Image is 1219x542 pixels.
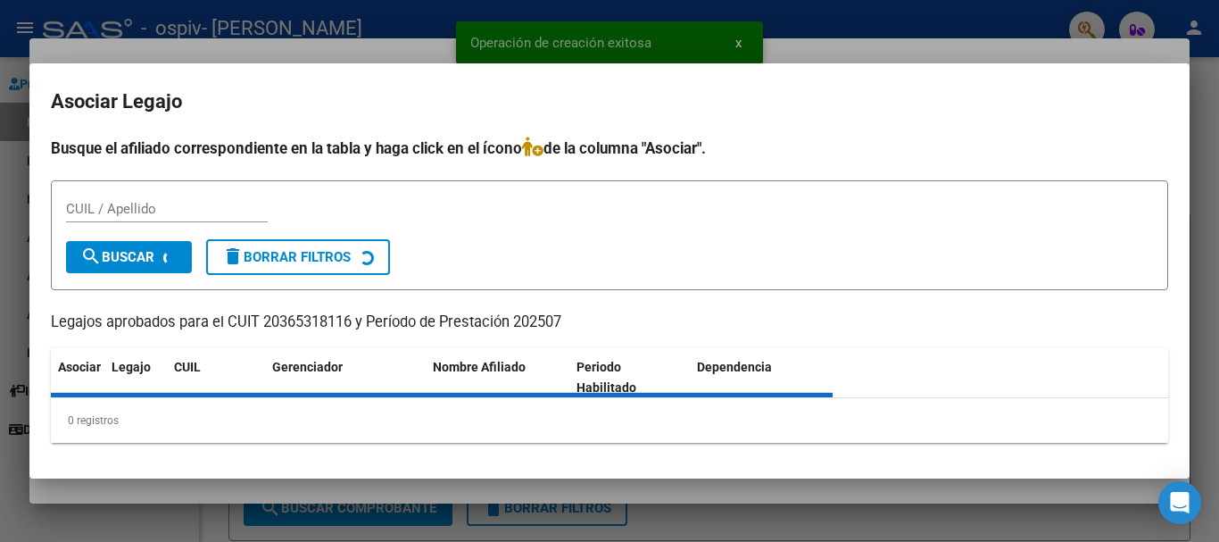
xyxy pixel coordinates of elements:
span: Asociar [58,360,101,374]
datatable-header-cell: Dependencia [690,348,833,407]
div: Open Intercom Messenger [1158,481,1201,524]
span: Nombre Afiliado [433,360,526,374]
span: CUIL [174,360,201,374]
p: Legajos aprobados para el CUIT 20365318116 y Período de Prestación 202507 [51,312,1168,334]
mat-icon: delete [222,246,244,267]
span: Dependencia [697,360,772,374]
datatable-header-cell: Asociar [51,348,104,407]
datatable-header-cell: Nombre Afiliado [426,348,569,407]
span: Gerenciador [272,360,343,374]
datatable-header-cell: Periodo Habilitado [569,348,690,407]
datatable-header-cell: Legajo [104,348,167,407]
span: Buscar [80,249,154,265]
h4: Busque el afiliado correspondiente en la tabla y haga click en el ícono de la columna "Asociar". [51,137,1168,160]
span: Periodo Habilitado [576,360,636,395]
button: Buscar [66,241,192,273]
h2: Asociar Legajo [51,85,1168,119]
span: Borrar Filtros [222,249,351,265]
datatable-header-cell: Gerenciador [265,348,426,407]
mat-icon: search [80,246,102,267]
datatable-header-cell: CUIL [167,348,265,407]
span: Legajo [112,360,151,374]
div: 0 registros [51,398,1168,443]
button: Borrar Filtros [206,239,390,275]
